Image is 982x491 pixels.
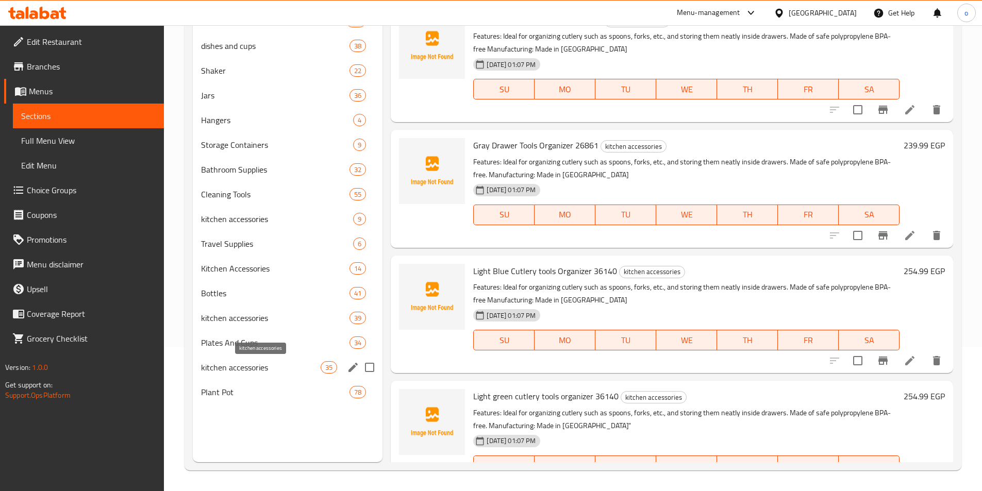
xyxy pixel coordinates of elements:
[839,205,900,225] button: SA
[21,159,156,172] span: Edit Menu
[478,207,530,222] span: SU
[399,389,465,455] img: Light green cutlery tools organizer 36140
[201,163,350,176] span: Bathroom Supplies
[904,354,916,367] a: Edit menu item
[4,301,164,326] a: Coverage Report
[782,333,835,348] span: FR
[656,455,717,476] button: WE
[4,252,164,277] a: Menu disclaimer
[778,205,839,225] button: FR
[535,79,595,99] button: MO
[847,350,869,371] span: Select to update
[778,455,839,476] button: FR
[201,64,350,77] span: Shaker
[193,231,383,256] div: Travel Supplies6
[349,163,366,176] div: items
[193,330,383,355] div: Plates And Cups34
[350,313,365,323] span: 39
[349,386,366,398] div: items
[535,330,595,350] button: MO
[717,205,778,225] button: TH
[839,330,900,350] button: SA
[354,239,365,249] span: 6
[399,264,465,330] img: Light Blue Cutlery tools Organizer 36140
[193,132,383,157] div: Storage Containers9
[21,134,156,147] span: Full Menu View
[871,348,895,373] button: Branch-specific-item
[201,40,350,52] span: dishes and cups
[27,258,156,270] span: Menu disclaimer
[201,188,350,200] span: Cleaning Tools
[349,64,366,77] div: items
[473,330,535,350] button: SU
[354,140,365,150] span: 9
[5,361,30,374] span: Version:
[5,378,53,392] span: Get support on:
[904,389,945,403] h6: 254.99 EGP
[660,82,713,97] span: WE
[478,82,530,97] span: SU
[904,13,945,27] h6: 239.99 EGP
[201,139,354,151] span: Storage Containers
[904,138,945,153] h6: 239.99 EGP
[924,348,949,373] button: delete
[621,392,686,403] span: kitchen accessories
[27,332,156,345] span: Grocery Checklist
[193,83,383,108] div: Jars36
[193,157,383,182] div: Bathroom Supplies32
[193,207,383,231] div: kitchen accessories9
[539,458,591,473] span: MO
[843,82,895,97] span: SA
[535,455,595,476] button: MO
[904,264,945,278] h6: 254.99 EGP
[201,386,350,398] div: Plant Pot
[595,79,656,99] button: TU
[399,13,465,79] img: White Drawer tools Organizer 26861
[321,361,337,374] div: items
[27,36,156,48] span: Edit Restaurant
[904,229,916,242] a: Edit menu item
[345,360,361,375] button: edit
[27,283,156,295] span: Upsell
[350,91,365,100] span: 36
[201,89,350,101] span: Jars
[350,165,365,175] span: 32
[843,207,895,222] span: SA
[201,287,350,299] span: Bottles
[193,58,383,83] div: Shaker22
[539,333,591,348] span: MO
[839,79,900,99] button: SA
[601,140,667,153] div: kitchen accessories
[193,355,383,380] div: kitchen accessories35edit
[27,209,156,221] span: Coupons
[600,333,652,348] span: TU
[354,214,365,224] span: 9
[871,223,895,248] button: Branch-specific-item
[717,455,778,476] button: TH
[620,266,685,278] span: kitchen accessories
[847,99,869,121] span: Select to update
[600,207,652,222] span: TU
[482,185,540,195] span: [DATE] 01:07 PM
[478,458,530,473] span: SU
[27,60,156,73] span: Branches
[4,227,164,252] a: Promotions
[778,330,839,350] button: FR
[353,213,366,225] div: items
[482,60,540,70] span: [DATE] 01:07 PM
[4,326,164,351] a: Grocery Checklist
[193,5,383,409] nav: Menu sections
[201,361,321,374] span: kitchen accessories
[619,266,685,278] div: kitchen accessories
[5,388,71,402] a: Support.OpsPlatform
[473,205,535,225] button: SU
[660,207,713,222] span: WE
[27,233,156,246] span: Promotions
[904,104,916,116] a: Edit menu item
[201,336,350,349] span: Plates And Cups
[478,333,530,348] span: SU
[721,458,774,473] span: TH
[201,213,354,225] span: kitchen accessories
